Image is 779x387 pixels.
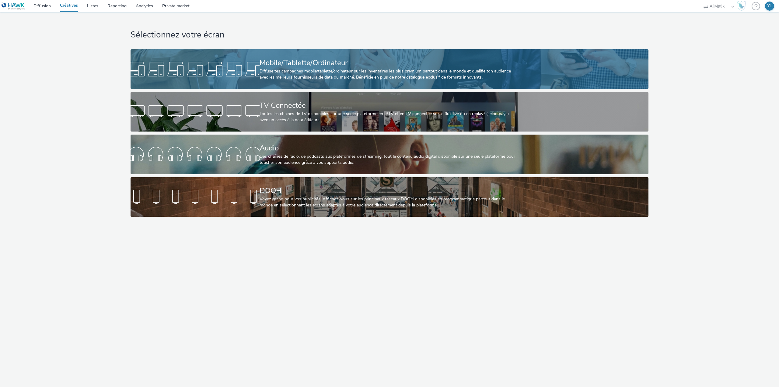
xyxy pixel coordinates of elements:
[737,1,746,11] img: Hawk Academy
[131,49,648,89] a: Mobile/Tablette/OrdinateurDiffuse tes campagnes mobile/tablette/ordinateur sur les inventaires le...
[260,68,517,81] div: Diffuse tes campagnes mobile/tablette/ordinateur sur les inventaires les plus premium partout dan...
[260,185,517,196] div: DOOH
[260,143,517,153] div: Audio
[260,153,517,166] div: Des chaînes de radio, de podcasts aux plateformes de streaming: tout le contenu audio digital dis...
[131,92,648,132] a: TV ConnectéeToutes les chaines de TV disponibles sur une seule plateforme en IPTV et en TV connec...
[2,2,25,10] img: undefined Logo
[767,2,772,11] div: YL
[737,1,749,11] a: Hawk Academy
[131,177,648,217] a: DOOHVoyez grand pour vos publicités! Affichez-vous sur les principaux réseaux DOOH disponibles en...
[131,135,648,174] a: AudioDes chaînes de radio, de podcasts aux plateformes de streaming: tout le contenu audio digita...
[260,196,517,209] div: Voyez grand pour vos publicités! Affichez-vous sur les principaux réseaux DOOH disponibles en pro...
[260,58,517,68] div: Mobile/Tablette/Ordinateur
[260,100,517,111] div: TV Connectée
[131,29,648,41] h1: Sélectionnez votre écran
[260,111,517,123] div: Toutes les chaines de TV disponibles sur une seule plateforme en IPTV et en TV connectée sur le f...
